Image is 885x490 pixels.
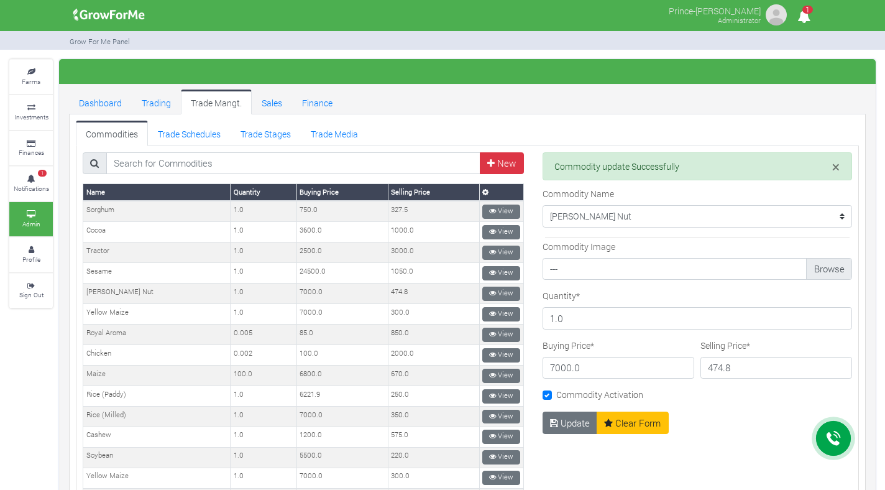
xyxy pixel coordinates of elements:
label: Commodity Image [543,240,615,253]
span: 1 [802,6,813,14]
a: Trade Stages [231,121,301,146]
td: 350.0 [388,407,479,427]
td: Yellow Maize [83,304,231,325]
td: Rice (Paddy) [83,386,231,407]
label: Selling Price [700,339,750,352]
td: 1.0 [231,407,297,427]
label: Buying Price [543,339,594,352]
small: Farms [22,77,40,86]
td: 3000.0 [388,243,479,263]
td: 24500.0 [296,263,388,284]
button: Update [543,412,598,434]
td: 0.002 [231,345,297,366]
td: Cocoa [83,222,231,243]
td: 1.0 [231,222,297,243]
i: Notifications [792,2,816,30]
td: 6800.0 [296,366,388,386]
a: View [482,287,520,301]
td: 474.8 [388,284,479,304]
a: View [482,369,520,383]
td: 850.0 [388,325,479,345]
td: 1.0 [231,447,297,468]
td: 1.0 [231,386,297,407]
td: 6221.9 [296,386,388,407]
a: Profile [9,238,53,272]
a: View [482,410,520,424]
td: 5500.0 [296,447,388,468]
td: Sesame [83,263,231,284]
td: 300.0 [388,304,479,325]
td: 100.0 [296,345,388,366]
a: Finance [292,90,342,114]
td: Maize [83,366,231,386]
td: Rice (Milled) [83,407,231,427]
th: Buying Price [296,184,388,201]
td: Sorghum [83,201,231,221]
a: Trade Mangt. [181,90,252,114]
a: View [482,246,520,260]
a: View [482,328,520,342]
a: View [482,205,520,219]
td: 1000.0 [388,222,479,243]
a: New [480,152,524,175]
td: 670.0 [388,366,479,386]
td: 1.0 [231,263,297,284]
td: 1200.0 [296,427,388,447]
small: Notifications [14,184,49,193]
a: 1 [792,12,816,24]
td: 7000.0 [296,468,388,488]
span: × [832,157,840,176]
a: Finances [9,131,53,165]
a: View [482,471,520,485]
small: Investments [14,113,48,121]
a: Investments [9,95,53,129]
a: View [482,389,520,404]
small: Sign Out [19,290,44,299]
td: Cashew [83,427,231,447]
td: Chicken [83,345,231,366]
td: 327.5 [388,201,479,221]
td: 7000.0 [296,304,388,325]
a: Trade Schedules [148,121,231,146]
input: Search for Commodities [106,152,481,175]
label: Commodity Name [543,187,614,200]
td: 750.0 [296,201,388,221]
td: 2000.0 [388,345,479,366]
label: Quantity [543,289,580,302]
td: 1.0 [231,284,297,304]
a: Dashboard [69,90,132,114]
a: View [482,348,520,363]
td: 0.005 [231,325,297,345]
td: 1.0 [231,468,297,488]
th: Name [83,184,231,201]
th: Quantity [231,184,297,201]
td: 1.0 [231,427,297,447]
a: View [482,430,520,444]
small: Grow For Me Panel [70,37,130,46]
td: 1.0 [231,201,297,221]
a: Clear Form [597,412,669,434]
td: Soybean [83,447,231,468]
td: 300.0 [388,468,479,488]
small: Admin [22,220,40,228]
img: growforme image [69,2,149,27]
td: 220.0 [388,447,479,468]
td: 1.0 [231,243,297,263]
a: Trading [132,90,181,114]
td: 85.0 [296,325,388,345]
a: View [482,450,520,465]
td: 1.0 [231,304,297,325]
a: Sign Out [9,274,53,308]
label: --- [543,258,852,280]
td: 7000.0 [296,284,388,304]
a: View [482,307,520,321]
small: Finances [19,148,44,157]
td: 2500.0 [296,243,388,263]
td: 3600.0 [296,222,388,243]
p: Prince-[PERSON_NAME] [669,2,761,17]
a: Trade Media [301,121,368,146]
a: Commodities [76,121,148,146]
td: Yellow Maize [83,468,231,488]
td: 100.0 [231,366,297,386]
a: 1 Notifications [9,167,53,201]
